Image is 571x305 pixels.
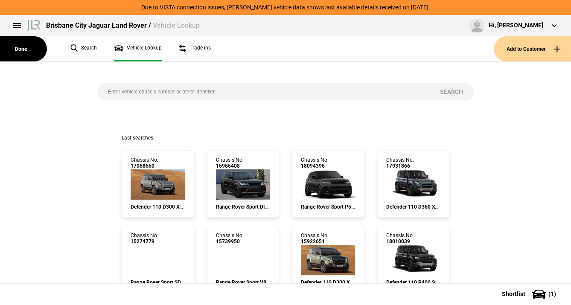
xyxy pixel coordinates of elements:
span: 17068650 [131,163,158,169]
span: 15274779 [131,238,158,244]
div: Range Rover Sport P530 Autobiography AWD Auto 25MY [301,204,355,210]
div: Range Rover Sport V8 S/C 423kW SVR AWD Auto 21MY [216,279,271,285]
div: Chassis No. [131,157,158,169]
span: 15922651 [301,238,329,244]
div: Defender 110 P400 S AWD Auto 25MY [386,279,441,285]
div: Chassis No. [216,232,244,245]
div: Chassis No. [301,232,329,245]
span: ( 1 ) [548,291,556,297]
span: 18010039 [386,238,414,244]
img: landrover.png [26,18,42,31]
div: Defender 110 D300 X 5-door AWD Auto 21MY [301,279,355,285]
img: 18010039_ext.jpeg [386,244,441,275]
div: Chassis No. [386,157,414,169]
div: Chassis No. [386,232,414,245]
div: Chassis No. [216,157,244,169]
div: Brisbane City Jaguar Land Rover / [46,21,200,30]
img: 15922651_ext.jpeg [301,245,355,276]
span: Shortlist [502,291,525,297]
div: Range Rover Sport DI6 221kW HSE AWD Auto 21.5MY [216,204,271,210]
div: Chassis No. [301,157,329,169]
a: Trade ins [179,36,211,61]
img: 18094395_ext.jpeg [301,169,355,200]
span: 15955408 [216,163,244,169]
span: 18094395 [301,163,329,169]
button: Add to Customer [494,36,571,61]
img: 17931866_ext.jpeg [386,169,441,200]
div: Defender 110 D350 X-Dynamic SE AWD Auto 25MY [386,204,441,210]
span: Vehicle Lookup [153,21,200,29]
input: Enter vehicle chassis number or other identifier. [97,83,429,100]
button: Search [429,83,474,100]
a: Search [70,36,97,61]
span: 17931866 [386,163,414,169]
span: Last searches: [122,135,154,141]
div: Chassis No. [131,232,158,245]
img: 17068650_ext.jpeg [131,169,185,200]
div: Range Rover Sport SDV6 183kW SE AWD Auto 20MY [131,279,185,285]
button: Shortlist(1) [489,283,571,305]
div: Defender 110 D300 X-Dynamic SE 5-door AWD Auto 24M [131,204,185,210]
a: Vehicle Lookup [114,36,162,61]
div: Hi, [PERSON_NAME] [489,21,543,30]
img: 15955408_ext.jpeg [216,169,270,200]
span: 15739950 [216,238,244,244]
